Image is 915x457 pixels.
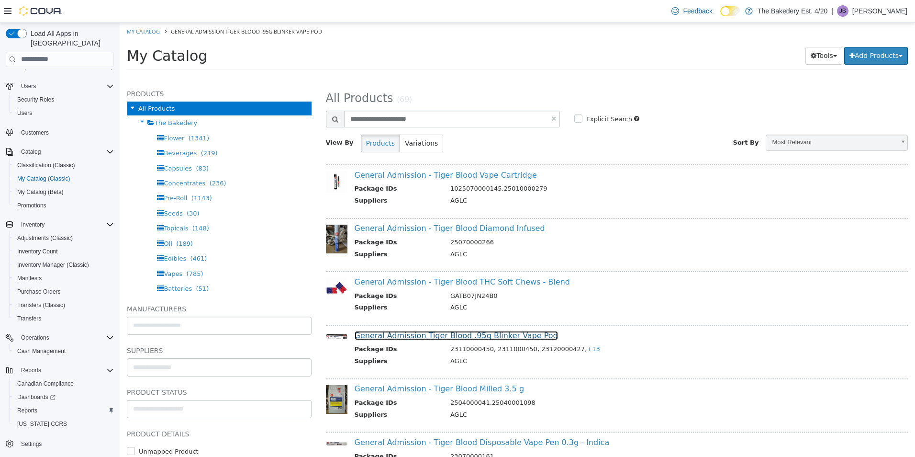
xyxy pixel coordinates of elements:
a: Transfers [13,313,45,324]
span: Reports [17,407,37,414]
button: Products [241,112,280,129]
td: AGLC [324,280,767,292]
span: Inventory [21,221,45,228]
span: Operations [17,332,114,343]
span: My Catalog (Classic) [13,173,114,184]
button: Catalog [17,146,45,158]
img: 150 [206,255,228,276]
span: Adjustments (Classic) [17,234,73,242]
span: Vapes [44,247,63,254]
span: Security Roles [13,94,114,105]
span: Users [21,82,36,90]
button: Reports [10,404,118,417]
p: | [831,5,833,17]
a: General Admission - Tiger Blood Milled 3.5 g [235,361,405,370]
span: (1341) [69,112,89,119]
span: Transfers [17,315,41,322]
span: (30) [67,187,80,194]
span: Feedback [683,6,712,16]
button: [US_STATE] CCRS [10,417,118,431]
img: 150 [206,362,228,391]
span: Flower [44,112,65,119]
span: Cash Management [17,347,66,355]
h5: Suppliers [7,322,192,333]
a: Dashboards [13,391,59,403]
a: Transfers (Classic) [13,299,69,311]
th: Package IDs [235,321,324,333]
h5: Manufacturers [7,280,192,292]
a: Customers [17,127,53,138]
th: Package IDs [235,215,324,227]
span: Topicals [44,202,68,209]
span: Capsules [44,142,72,149]
th: Suppliers [235,173,324,185]
a: Canadian Compliance [13,378,78,389]
span: Users [17,109,32,117]
a: General Admission - Tiger Blood Diamond Infused [235,201,425,210]
button: Variations [280,112,324,129]
td: 2504000041,25040001098 [324,375,767,387]
span: (219) [81,126,98,134]
th: Suppliers [235,387,324,399]
button: Purchase Orders [10,285,118,298]
td: 1025070000145,25010000279 [324,161,767,173]
span: Reports [17,365,114,376]
th: Package IDs [235,375,324,387]
span: Customers [17,126,114,138]
span: Dashboards [13,391,114,403]
a: Purchase Orders [13,286,65,297]
button: Adjustments (Classic) [10,231,118,245]
span: View By [206,116,234,123]
button: Inventory [17,219,48,230]
span: Security Roles [17,96,54,103]
button: Reports [17,365,45,376]
span: My Catalog (Classic) [17,175,70,183]
span: (1143) [72,171,92,179]
span: All Products [206,69,274,82]
a: [US_STATE] CCRS [13,418,71,430]
button: Canadian Compliance [10,377,118,390]
span: Inventory Manager (Classic) [13,259,114,271]
button: Users [10,106,118,120]
button: Transfers (Classic) [10,298,118,312]
button: Classification (Classic) [10,159,118,172]
span: Catalog [21,148,41,156]
span: Customers [21,129,49,137]
td: 23070000161 [324,429,767,441]
span: JB [839,5,846,17]
span: Beverages [44,126,77,134]
td: AGLC [324,387,767,399]
span: Settings [21,440,42,448]
span: Seeds [44,187,63,194]
a: Dashboards [10,390,118,404]
span: Inventory Manager (Classic) [17,261,89,269]
span: (51) [77,262,89,269]
span: Adjustments (Classic) [13,232,114,244]
span: My Catalog [7,24,88,41]
button: Promotions [10,199,118,212]
img: 150 [206,148,228,170]
img: 150 [206,419,228,423]
span: Purchase Orders [17,288,61,296]
button: Users [2,80,118,93]
a: Promotions [13,200,50,211]
a: General Admission - Tiger Blood Vape Cartridge [235,148,417,157]
span: Reports [13,405,114,416]
span: Users [17,80,114,92]
th: Suppliers [235,333,324,345]
span: All Products [19,82,55,89]
span: Batteries [44,262,72,269]
a: Most Relevant [646,112,788,128]
span: Dark Mode [720,16,721,17]
a: Users [13,107,36,119]
input: Dark Mode [720,6,740,16]
a: Adjustments (Classic) [13,232,77,244]
a: Security Roles [13,94,58,105]
span: Manifests [13,273,114,284]
span: Transfers (Classic) [13,299,114,311]
span: Users [13,107,114,119]
a: My Catalog [7,5,40,12]
span: General Admission Tiger Blood .95g Blinker Vape Pod [51,5,202,12]
span: Cash Management [13,345,114,357]
span: (236) [90,157,107,164]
